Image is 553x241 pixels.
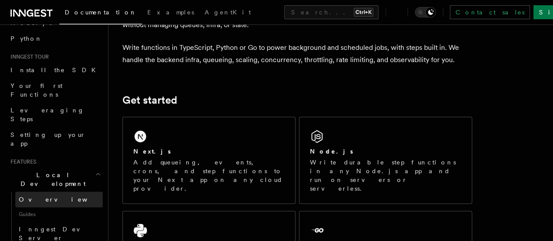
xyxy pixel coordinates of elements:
[15,192,103,207] a: Overview
[354,8,373,17] kbd: Ctrl+K
[10,82,63,98] span: Your first Functions
[7,127,103,151] a: Setting up your app
[7,171,95,188] span: Local Development
[122,94,177,106] a: Get started
[7,167,103,192] button: Local Development
[59,3,142,24] a: Documentation
[10,131,86,147] span: Setting up your app
[450,5,530,19] a: Contact sales
[122,42,472,66] p: Write functions in TypeScript, Python or Go to power background and scheduled jobs, with steps bu...
[7,78,103,102] a: Your first Functions
[133,147,171,156] h2: Next.js
[310,158,461,193] p: Write durable step functions in any Node.js app and run on servers or serverless.
[7,102,103,127] a: Leveraging Steps
[205,9,251,16] span: AgentKit
[15,207,103,221] span: Guides
[310,147,353,156] h2: Node.js
[7,62,103,78] a: Install the SDK
[10,35,42,42] span: Python
[133,158,285,193] p: Add queueing, events, crons, and step functions to your Next app on any cloud provider.
[7,53,49,60] span: Inngest tour
[299,117,472,204] a: Node.jsWrite durable step functions in any Node.js app and run on servers or serverless.
[142,3,199,24] a: Examples
[415,7,436,17] button: Toggle dark mode
[147,9,194,16] span: Examples
[122,117,296,204] a: Next.jsAdd queueing, events, crons, and step functions to your Next app on any cloud provider.
[10,107,84,122] span: Leveraging Steps
[19,196,109,203] span: Overview
[199,3,256,24] a: AgentKit
[65,9,137,16] span: Documentation
[7,158,36,165] span: Features
[7,31,103,46] a: Python
[284,5,379,19] button: Search...Ctrl+K
[10,66,101,73] span: Install the SDK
